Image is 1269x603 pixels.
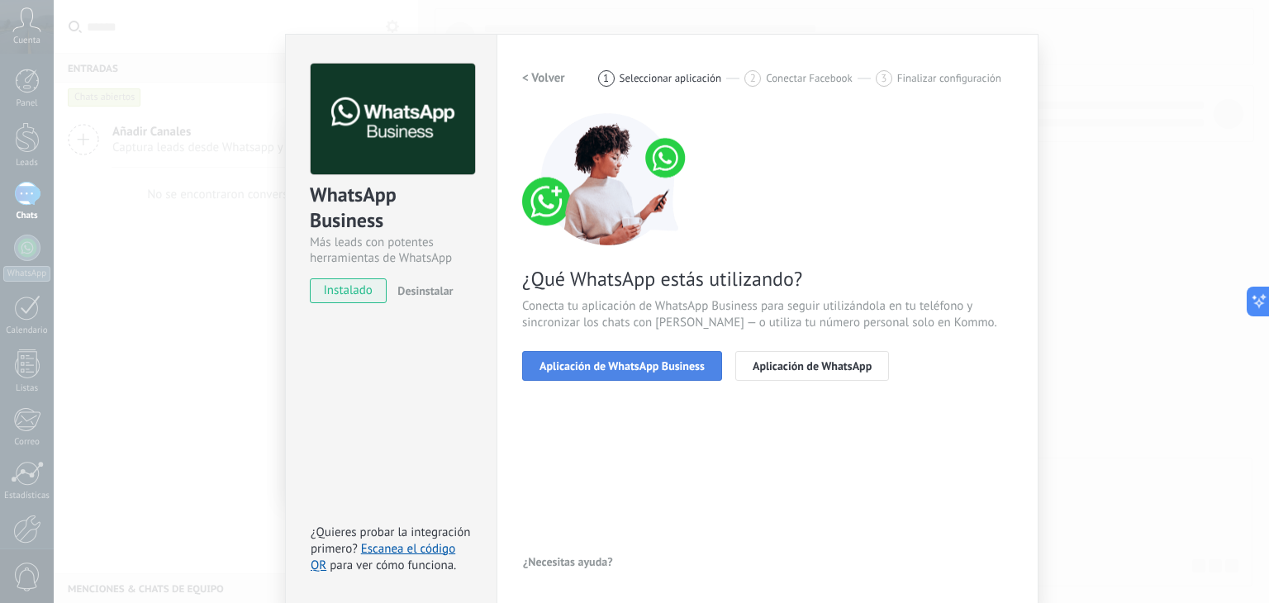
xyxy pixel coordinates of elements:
span: Aplicación de WhatsApp Business [539,360,705,372]
span: ¿Quieres probar la integración primero? [311,525,471,557]
span: Conectar Facebook [766,72,853,84]
span: 3 [881,71,886,85]
img: connect number [522,113,696,245]
button: Aplicación de WhatsApp [735,351,889,381]
a: Escanea el código QR [311,541,455,573]
button: ¿Necesitas ayuda? [522,549,614,574]
button: Desinstalar [391,278,453,303]
h2: < Volver [522,70,565,86]
span: Finalizar configuración [897,72,1001,84]
span: ¿Necesitas ayuda? [523,556,613,567]
div: WhatsApp Business [310,182,473,235]
span: Aplicación de WhatsApp [753,360,872,372]
span: Seleccionar aplicación [620,72,722,84]
span: instalado [311,278,386,303]
span: Desinstalar [397,283,453,298]
img: logo_main.png [311,64,475,175]
span: Conecta tu aplicación de WhatsApp Business para seguir utilizándola en tu teléfono y sincronizar ... [522,298,1013,331]
span: ¿Qué WhatsApp estás utilizando? [522,266,1013,292]
span: 1 [603,71,609,85]
div: Más leads con potentes herramientas de WhatsApp [310,235,473,266]
span: para ver cómo funciona. [330,558,456,573]
button: Aplicación de WhatsApp Business [522,351,722,381]
span: 2 [750,71,756,85]
button: < Volver [522,64,565,93]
